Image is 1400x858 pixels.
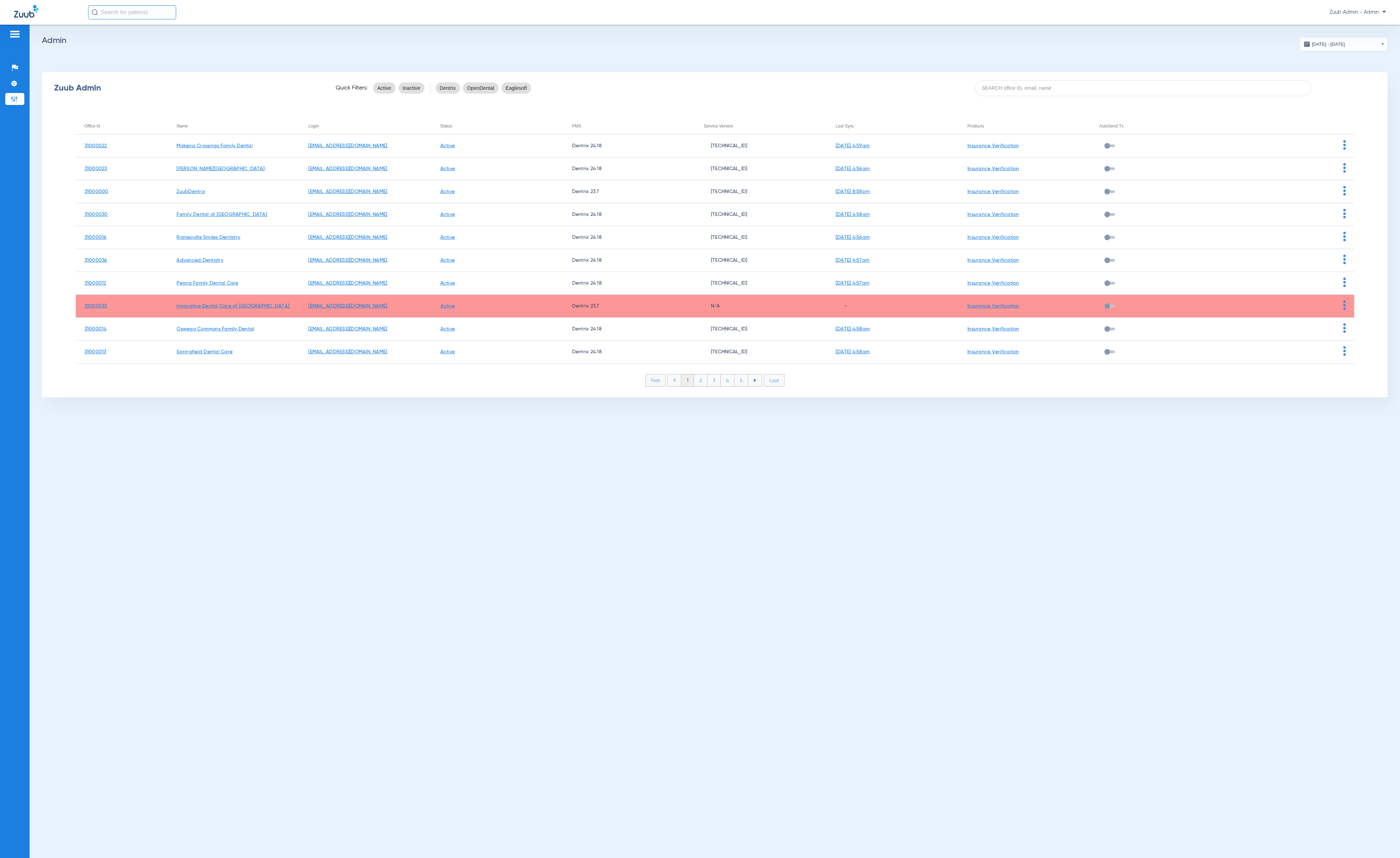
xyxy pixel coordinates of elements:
[695,226,827,249] td: [TECHNICAL_ID]
[1343,209,1346,218] img: group-dot-blue.svg
[695,318,827,341] td: [TECHNICAL_ID]
[1099,122,1123,130] div: AutoSend Tx
[42,37,1388,44] h2: Admin
[1330,9,1386,16] span: Zuub Admin - Admin
[764,374,785,387] li: Last
[836,304,847,309] span: -
[836,143,870,148] a: [DATE] 4:59am
[563,295,695,318] td: Dentrix 23.7
[506,85,527,92] span: Eaglesoft
[1343,278,1346,287] img: group-dot-blue.svg
[440,122,452,130] div: Status
[967,235,1019,240] a: Insurance Verification
[836,212,870,217] a: [DATE] 4:58am
[14,5,38,18] img: Zuub Logo
[403,85,420,92] span: Inactive
[563,157,695,180] td: Dentrix 24.18
[836,349,870,354] a: [DATE] 4:58am
[836,166,870,171] a: [DATE] 4:56am
[1343,323,1346,333] img: group-dot-blue.svg
[54,85,323,92] div: Zuub Admin
[563,318,695,341] td: Dentrix 24.18
[440,122,563,130] div: Status
[967,258,1019,263] a: Insurance Verification
[9,30,20,38] img: hamburger-icon
[176,349,233,354] a: Springfield Dental Care
[1099,122,1222,130] div: AutoSend Tx
[308,258,387,263] a: [EMAIL_ADDRESS][DOMAIN_NAME]
[440,235,455,240] a: Active
[563,341,695,363] td: Dentrix 24.18
[967,122,984,130] div: Products
[308,281,387,286] a: [EMAIL_ADDRESS][DOMAIN_NAME]
[85,166,107,171] a: 31000023
[308,349,387,354] a: [EMAIL_ADDRESS][DOMAIN_NAME]
[836,235,870,240] a: [DATE] 4:56am
[1343,300,1346,310] img: group-dot-blue.svg
[85,258,107,263] a: 31000036
[836,189,870,194] a: [DATE] 8:58pm
[308,143,387,148] a: [EMAIL_ADDRESS][DOMAIN_NAME]
[85,143,107,148] a: 31000022
[85,212,108,217] a: 31000030
[85,189,109,194] a: 31000000
[308,304,387,309] a: [EMAIL_ADDRESS][DOMAIN_NAME]
[176,304,289,309] a: Innovative Dental Care of [GEOGRAPHIC_DATA]
[308,122,431,130] div: Login
[695,203,827,226] td: [TECHNICAL_ID]
[1343,232,1346,241] img: group-dot-blue.svg
[563,272,695,295] td: Dentrix 24.18
[967,349,1019,354] a: Insurance Verification
[176,212,267,217] a: Family Dental of [GEOGRAPHIC_DATA]
[308,235,387,240] a: [EMAIL_ADDRESS][DOMAIN_NAME]
[85,122,100,130] div: Office Id
[707,374,721,386] li: 3
[754,379,756,382] img: arrow-right-blue.svg
[967,212,1019,217] a: Insurance Verification
[694,374,707,386] li: 2
[1343,186,1346,195] img: group-dot-blue.svg
[563,203,695,226] td: Dentrix 24.18
[308,122,318,130] div: Login
[695,180,827,203] td: [TECHNICAL_ID]
[735,374,748,386] li: 5
[176,189,205,194] a: ZuubDentrix
[440,143,455,148] a: Active
[695,272,827,295] td: [TECHNICAL_ID]
[176,258,223,263] a: Advanced Dentistry
[176,166,265,171] a: [PERSON_NAME][GEOGRAPHIC_DATA]
[572,122,695,130] div: PMS
[695,135,827,157] td: [TECHNICAL_ID]
[435,81,531,95] mat-chip-listbox: pms-filters
[373,81,425,95] mat-chip-listbox: status-filters
[645,374,665,387] li: First
[967,122,1090,130] div: Products
[176,122,188,130] div: Name
[308,166,387,171] a: [EMAIL_ADDRESS][DOMAIN_NAME]
[967,189,1019,194] a: Insurance Verification
[440,189,455,194] a: Active
[1343,346,1346,356] img: group-dot-blue.svg
[967,166,1019,171] a: Insurance Verification
[467,85,494,92] span: OpenDental
[563,226,695,249] td: Dentrix 24.18
[704,122,733,130] div: Service Version
[176,281,238,286] a: Peoria Family Dental Care
[836,258,869,263] a: [DATE] 4:57am
[440,304,455,309] a: Active
[836,122,959,130] div: Last Sync
[704,122,827,130] div: Service Version
[695,249,827,272] td: [TECHNICAL_ID]
[967,281,1019,286] a: Insurance Verification
[176,122,299,130] div: Name
[92,9,98,15] img: Search Icon
[85,281,106,286] a: 31000012
[673,378,676,382] img: arrow-left-blue.svg
[336,85,368,92] span: Quick Filters:
[440,281,455,286] a: Active
[440,258,455,263] a: Active
[440,85,456,92] span: Dentrix
[836,327,870,331] a: [DATE] 4:58am
[695,341,827,363] td: [TECHNICAL_ID]
[967,143,1019,148] a: Insurance Verification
